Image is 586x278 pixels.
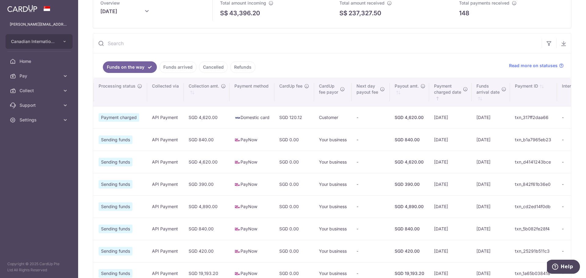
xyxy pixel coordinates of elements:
div: SGD 4,620.00 [395,114,424,121]
td: SGD 420.00 [184,240,230,262]
span: Sending funds [99,135,132,144]
div: SGD 4,620.00 [395,159,424,165]
span: Sending funds [99,180,132,189]
span: S$ [220,9,228,18]
td: txn_cd2ed14f0db [510,195,557,218]
span: Collect [20,88,60,94]
span: Read more on statuses [509,63,558,69]
td: Domestic card [230,106,274,128]
td: Your business [314,218,352,240]
span: CardUp fee payor [319,83,338,95]
td: SGD 840.00 [184,128,230,151]
span: Total payments received [459,0,509,5]
td: [DATE] [429,128,472,151]
th: Fundsarrival date : activate to sort column ascending [472,78,510,106]
td: [DATE] [472,151,510,173]
td: PayNow [230,240,274,262]
input: Search [93,34,542,53]
span: Help [14,4,26,10]
td: Your business [314,240,352,262]
td: API Payment [147,240,184,262]
span: Sending funds [99,247,132,255]
td: [DATE] [429,151,472,173]
td: Your business [314,128,352,151]
span: Support [20,102,60,108]
td: [DATE] [472,195,510,218]
img: visa-sm-192604c4577d2d35970c8ed26b86981c2741ebd56154ab54ad91a526f0f24972.png [234,115,241,121]
td: SGD 120.12 [274,106,314,128]
td: - [352,128,390,151]
a: Cancelled [199,61,228,73]
td: SGD 390.00 [184,173,230,195]
div: SGD 19,193.20 [395,270,424,276]
p: 43,396.20 [229,9,260,18]
td: SGD 0.00 [274,151,314,173]
th: CardUpfee payor [314,78,352,106]
th: Processing status [94,78,147,106]
span: Overview [100,0,120,5]
a: Read more on statuses [509,63,564,69]
td: txn_b1a7965eb23 [510,128,557,151]
td: SGD 0.00 [274,240,314,262]
td: [DATE] [429,218,472,240]
p: 148 [459,9,469,18]
th: Collection amt. : activate to sort column ascending [184,78,230,106]
span: Canadian International School Pte Ltd [11,38,56,45]
td: - [352,173,390,195]
span: S$ [339,9,347,18]
td: SGD 0.00 [274,195,314,218]
td: [DATE] [472,218,510,240]
td: [DATE] [472,173,510,195]
td: API Payment [147,128,184,151]
td: SGD 0.00 [274,173,314,195]
td: - [352,218,390,240]
td: SGD 840.00 [184,218,230,240]
a: Refunds [230,61,255,73]
td: Customer [314,106,352,128]
div: SGD 840.00 [395,137,424,143]
td: - [352,240,390,262]
td: PayNow [230,218,274,240]
img: paynow-md-4fe65508ce96feda548756c5ee0e473c78d4820b8ea51387c6e4ad89e58a5e61.png [234,226,241,232]
td: SGD 0.00 [274,128,314,151]
span: Internal ref. [562,83,585,89]
td: PayNow [230,195,274,218]
td: txn_5b082fe28f4 [510,218,557,240]
td: SGD 4,620.00 [184,151,230,173]
td: Your business [314,151,352,173]
span: Payment charged [99,113,139,122]
th: Next daypayout fee [352,78,390,106]
td: txn_25291b511c3 [510,240,557,262]
span: Funds arrival date [476,83,500,95]
td: API Payment [147,151,184,173]
td: API Payment [147,195,184,218]
td: PayNow [230,151,274,173]
span: Processing status [99,83,136,89]
span: Sending funds [99,269,132,278]
span: Collection amt. [189,83,219,89]
th: Payment method [230,78,274,106]
p: [PERSON_NAME][EMAIL_ADDRESS][PERSON_NAME][DOMAIN_NAME] [10,21,68,27]
th: CardUp fee [274,78,314,106]
td: PayNow [230,128,274,151]
td: - [352,195,390,218]
td: [DATE] [429,173,472,195]
img: paynow-md-4fe65508ce96feda548756c5ee0e473c78d4820b8ea51387c6e4ad89e58a5e61.png [234,159,241,165]
span: Payment charged date [434,83,461,95]
td: SGD 4,890.00 [184,195,230,218]
td: Your business [314,195,352,218]
td: txn_842f61b36e0 [510,173,557,195]
img: CardUp [7,5,37,12]
th: Paymentcharged date : activate to sort column ascending [429,78,472,106]
span: Total amount received [339,0,385,5]
span: Sending funds [99,202,132,211]
img: paynow-md-4fe65508ce96feda548756c5ee0e473c78d4820b8ea51387c6e4ad89e58a5e61.png [234,248,241,255]
span: Home [20,58,60,64]
td: [DATE] [429,106,472,128]
span: Pay [20,73,60,79]
td: - [352,151,390,173]
td: txn_d4141243bce [510,151,557,173]
div: SGD 390.00 [395,181,424,187]
th: Collected via [147,78,184,106]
